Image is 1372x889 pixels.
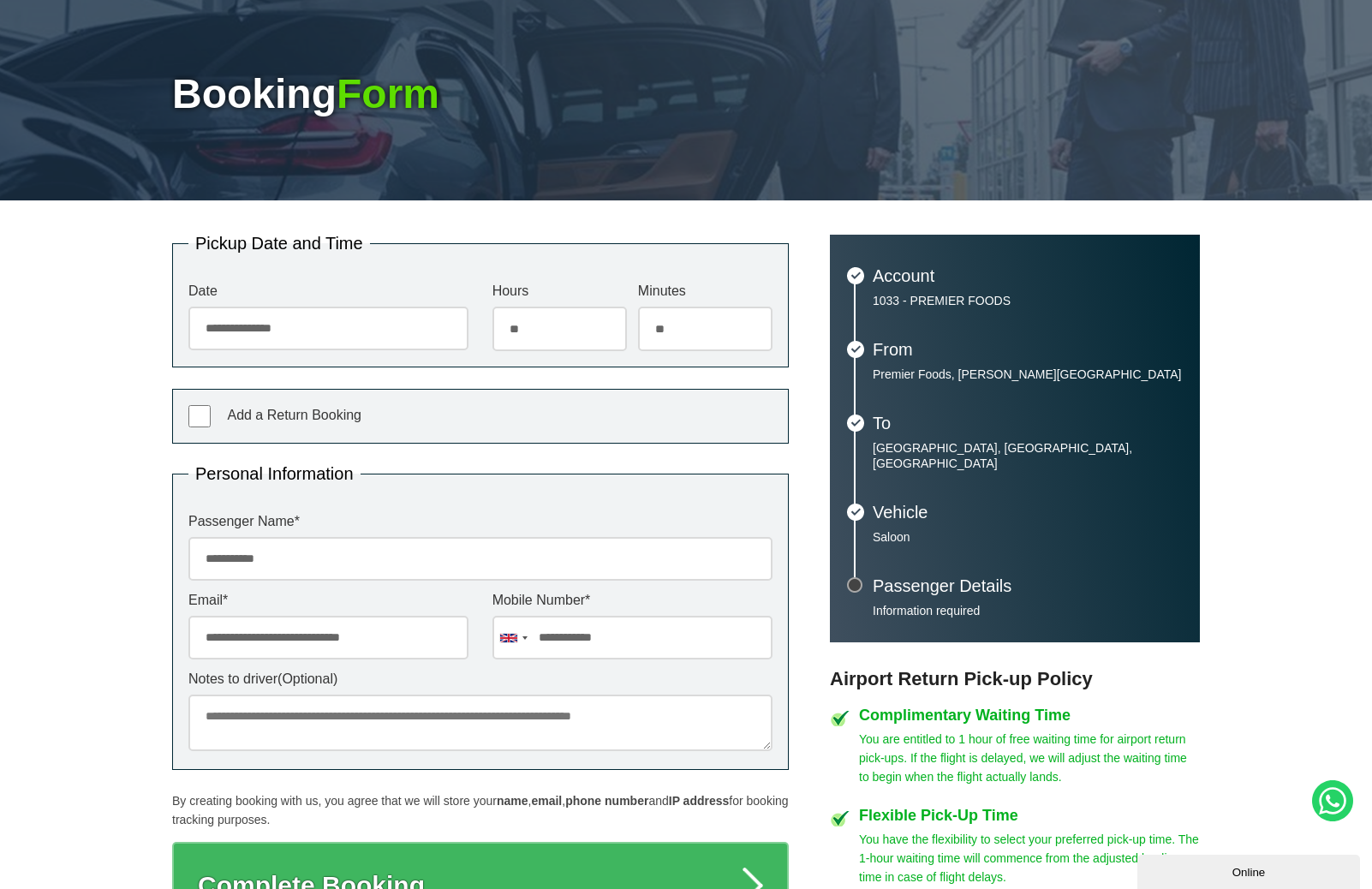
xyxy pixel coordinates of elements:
div: United Kingdom: +44 [493,617,533,659]
legend: Personal Information [188,465,361,482]
h3: Account [873,267,1183,284]
span: Add a Return Booking [227,408,361,422]
span: (Optional) [277,671,337,686]
label: Passenger Name [188,515,772,528]
p: [GEOGRAPHIC_DATA], [GEOGRAPHIC_DATA], [GEOGRAPHIC_DATA] [873,440,1183,471]
p: Saloon [873,529,1183,545]
label: Email [188,594,468,607]
strong: email [531,794,562,808]
h3: Vehicle [873,504,1183,521]
h3: Passenger Details [873,577,1183,594]
p: You are entitled to 1 hour of free waiting time for airport return pick-ups. If the flight is del... [859,730,1200,786]
strong: phone number [565,794,648,808]
h3: Airport Return Pick-up Policy [830,668,1200,690]
label: Mobile Number [492,594,772,607]
label: Minutes [638,284,772,298]
h4: Complimentary Waiting Time [859,707,1200,723]
p: Information required [873,603,1183,618]
label: Date [188,284,468,298]
p: Premier Foods, [PERSON_NAME][GEOGRAPHIC_DATA] [873,367,1183,382]
p: 1033 - PREMIER FOODS [873,293,1183,308]
h4: Flexible Pick-Up Time [859,808,1200,823]
p: By creating booking with us, you agree that we will store your , , and for booking tracking purpo... [172,791,789,829]
input: Add a Return Booking [188,405,211,427]
label: Hours [492,284,627,298]
strong: IP address [669,794,730,808]
legend: Pickup Date and Time [188,235,370,252]
h3: From [873,341,1183,358]
h3: To [873,415,1183,432]
span: Form [337,71,439,116]
iframe: chat widget [1137,851,1363,889]
strong: name [497,794,528,808]
label: Notes to driver [188,672,772,686]
p: You have the flexibility to select your preferred pick-up time. The 1-hour waiting time will comm... [859,830,1200,886]
h1: Booking [172,74,1200,115]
